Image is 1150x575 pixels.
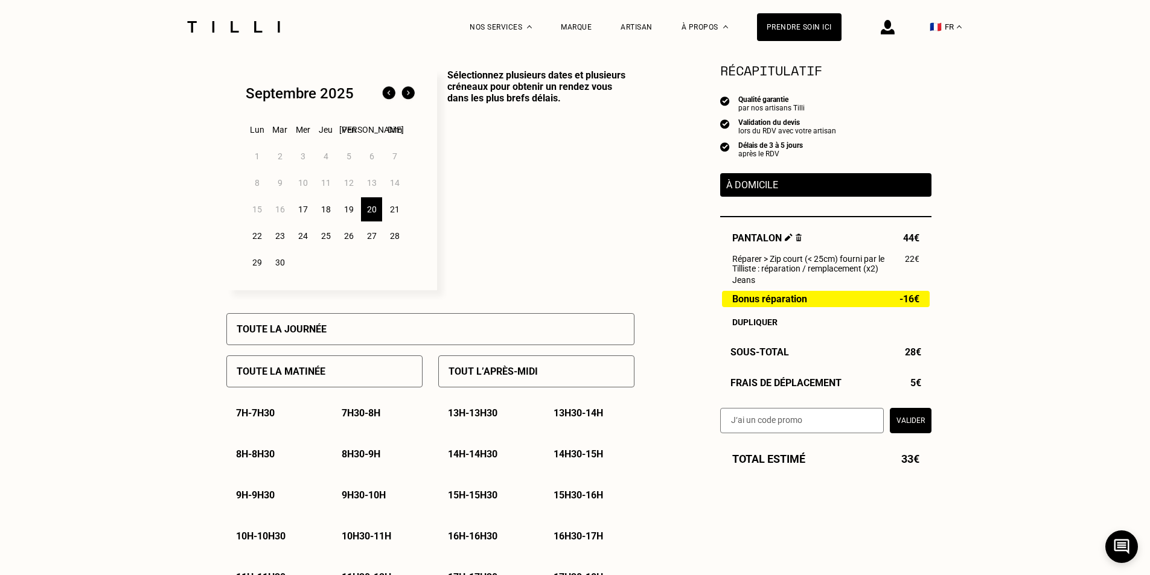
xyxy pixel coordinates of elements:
div: Frais de déplacement [720,377,931,389]
p: Tout l’après-midi [449,366,538,377]
p: 14h30 - 15h [554,448,603,460]
a: Marque [561,23,592,31]
span: 28€ [905,346,921,358]
div: Domain Overview [46,71,108,79]
img: icône connexion [881,20,895,34]
span: 🇫🇷 [930,21,942,33]
img: Logo du service de couturière Tilli [183,21,284,33]
div: 17 [292,197,313,221]
img: menu déroulant [957,25,962,28]
span: 33€ [901,453,919,465]
div: par nos artisans Tilli [738,104,805,112]
div: v 4.0.25 [34,19,59,29]
div: Sous-Total [720,346,931,358]
span: 44€ [903,232,919,244]
div: 22 [246,224,267,248]
div: Total estimé [720,453,931,465]
p: Toute la matinée [237,366,325,377]
div: 28 [384,224,405,248]
span: Pantalon [732,232,802,244]
div: lors du RDV avec votre artisan [738,127,836,135]
img: Éditer [785,233,793,241]
span: 22€ [905,254,919,264]
div: 24 [292,224,313,248]
p: 9h30 - 10h [342,489,386,501]
div: 30 [269,250,290,275]
p: 13h - 13h30 [448,407,497,419]
p: 7h - 7h30 [236,407,275,419]
div: 18 [315,197,336,221]
img: Menu déroulant à propos [723,25,728,28]
p: 16h30 - 17h [554,530,603,542]
p: Sélectionnez plusieurs dates et plusieurs créneaux pour obtenir un rendez vous dans les plus bref... [437,69,634,290]
p: 10h - 10h30 [236,530,286,542]
span: Bonus réparation [732,294,807,304]
p: 15h30 - 16h [554,489,603,501]
img: tab_keywords_by_traffic_grey.svg [120,70,130,80]
button: Valider [890,408,931,433]
p: 7h30 - 8h [342,407,380,419]
span: 5€ [910,377,921,389]
span: -16€ [899,294,919,304]
p: 15h - 15h30 [448,489,497,501]
div: Keywords by Traffic [133,71,203,79]
p: À domicile [726,179,925,191]
div: Validation du devis [738,118,836,127]
img: Menu déroulant [527,25,532,28]
img: logo_orange.svg [19,19,29,29]
img: tab_domain_overview_orange.svg [33,70,42,80]
div: Dupliquer [732,317,919,327]
div: Domain: [DOMAIN_NAME] [31,31,133,41]
div: Qualité garantie [738,95,805,104]
p: 8h30 - 9h [342,448,380,460]
img: Supprimer [796,233,802,241]
p: 14h - 14h30 [448,448,497,460]
span: Réparer > Zip court (< 25cm) fourni par le Tilliste : réparation / remplacement (x2) [732,254,905,273]
p: 8h - 8h30 [236,448,275,460]
img: website_grey.svg [19,31,29,41]
div: 19 [338,197,359,221]
div: Septembre 2025 [246,85,354,102]
span: Jeans [732,275,755,285]
img: icon list info [720,141,730,152]
p: 13h30 - 14h [554,407,603,419]
div: 23 [269,224,290,248]
div: 29 [246,250,267,275]
p: Toute la journée [237,323,327,335]
div: 20 [361,197,382,221]
img: icon list info [720,118,730,129]
img: icon list info [720,95,730,106]
p: 16h - 16h30 [448,530,497,542]
section: Récapitulatif [720,60,931,80]
div: après le RDV [738,150,803,158]
p: 10h30 - 11h [342,530,391,542]
div: 26 [338,224,359,248]
img: Mois précédent [379,84,398,103]
div: 27 [361,224,382,248]
div: 25 [315,224,336,248]
div: Délais de 3 à 5 jours [738,141,803,150]
input: J‘ai un code promo [720,408,884,433]
a: Artisan [621,23,653,31]
p: 9h - 9h30 [236,489,275,501]
div: 21 [384,197,405,221]
img: Mois suivant [398,84,418,103]
a: Prendre soin ici [757,13,842,41]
